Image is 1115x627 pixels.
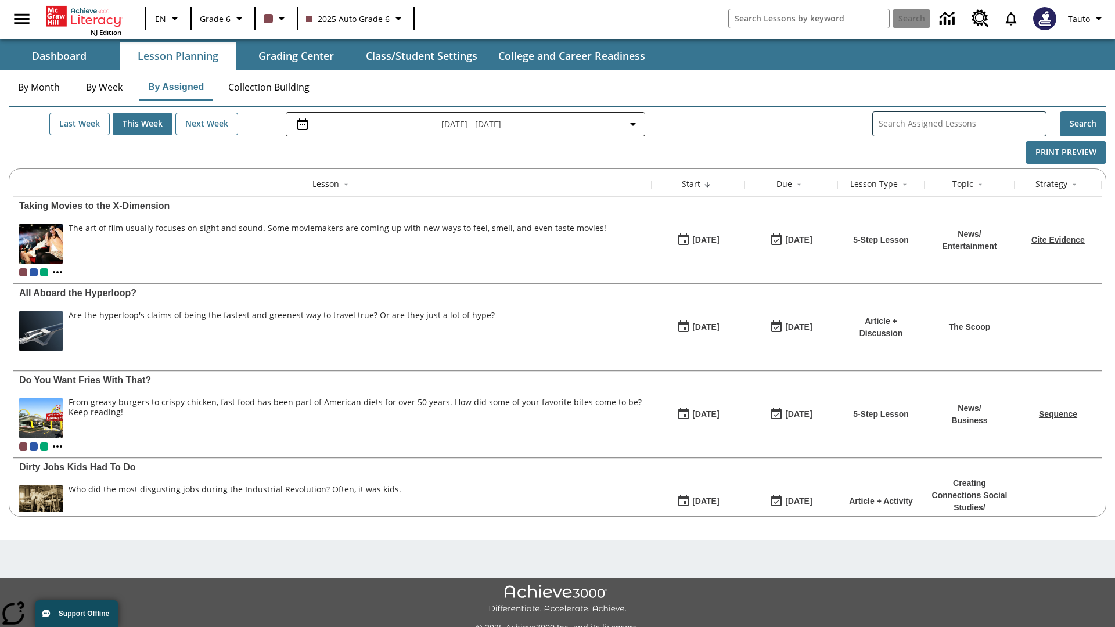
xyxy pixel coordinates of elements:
[5,2,39,36] button: Open side menu
[46,5,121,28] a: Home
[291,117,640,131] button: Select the date range menu item
[91,28,121,37] span: NJ Edition
[942,240,997,253] p: Entertainment
[673,229,723,251] button: 08/18/25: First time the lesson was available
[139,73,213,101] button: By Assigned
[996,3,1026,34] a: Notifications
[113,113,172,135] button: This Week
[766,316,816,338] button: 06/30/26: Last day the lesson can be accessed
[1026,3,1063,34] button: Select a new avatar
[306,13,390,25] span: 2025 Auto Grade 6
[19,268,27,276] div: Current Class
[785,407,812,421] div: [DATE]
[30,268,38,276] div: OL 2025 Auto Grade 7
[40,442,48,451] div: 2025 Auto Grade 4
[673,491,723,513] button: 07/11/25: First time the lesson was available
[49,113,110,135] button: Last Week
[849,495,913,507] p: Article + Activity
[219,73,319,101] button: Collection Building
[682,178,700,190] div: Start
[238,42,354,70] button: Grading Center
[150,8,187,29] button: Language: EN, Select a language
[19,462,646,473] div: Dirty Jobs Kids Had To Do
[19,201,646,211] a: Taking Movies to the X-Dimension, Lessons
[19,201,646,211] div: Taking Movies to the X-Dimension
[35,600,118,627] button: Support Offline
[673,316,723,338] button: 07/21/25: First time the lesson was available
[933,3,965,35] a: Data Center
[19,224,63,264] img: Panel in front of the seats sprays water mist to the happy audience at a 4DX-equipped theater.
[19,485,63,525] img: Black and white photo of two young boys standing on a piece of heavy machinery
[195,8,251,29] button: Grade: Grade 6, Select a grade
[1,42,117,70] button: Dashboard
[949,321,991,333] p: The Scoop
[69,224,606,264] span: The art of film usually focuses on sight and sound. Some moviemakers are coming up with new ways ...
[488,585,627,614] img: Achieve3000 Differentiate Accelerate Achieve
[19,288,646,298] div: All Aboard the Hyperloop?
[1031,235,1085,244] a: Cite Evidence
[1068,13,1090,25] span: Tauto
[1033,7,1056,30] img: Avatar
[965,3,996,34] a: Resource Center, Will open in new tab
[626,117,640,131] svg: Collapse Date Range Filter
[692,233,719,247] div: [DATE]
[951,402,987,415] p: News /
[19,462,646,473] a: Dirty Jobs Kids Had To Do, Lessons
[441,118,501,130] span: [DATE] - [DATE]
[1060,111,1106,136] button: Search
[339,178,353,192] button: Sort
[785,320,812,334] div: [DATE]
[120,42,236,70] button: Lesson Planning
[357,42,487,70] button: Class/Student Settings
[75,73,133,101] button: By Week
[301,8,410,29] button: Class: 2025 Auto Grade 6, Select your class
[40,268,48,276] div: 2025 Auto Grade 4
[200,13,231,25] span: Grade 6
[673,403,723,426] button: 07/14/25: First time the lesson was available
[973,178,987,192] button: Sort
[1063,8,1110,29] button: Profile/Settings
[766,491,816,513] button: 11/30/25: Last day the lesson can be accessed
[951,415,987,427] p: Business
[51,439,64,453] button: Show more classes
[51,265,64,279] button: Show more classes
[69,311,495,320] div: Are the hyperloop's claims of being the fastest and greenest way to travel true? Or are they just...
[69,311,495,351] div: Are the hyperloop's claims of being the fastest and greenest way to travel true? Or are they just...
[850,178,898,190] div: Lesson Type
[843,315,919,340] p: Article + Discussion
[69,485,401,495] div: Who did the most disgusting jobs during the Industrial Revolution? Often, it was kids.
[729,9,889,28] input: search field
[19,398,63,438] img: One of the first McDonald's stores, with the iconic red sign and golden arches.
[259,8,293,29] button: Class color is dark brown. Change class color
[19,375,646,385] div: Do You Want Fries With That?
[19,442,27,451] div: Current Class
[785,494,812,509] div: [DATE]
[19,311,63,351] img: Artist rendering of Hyperloop TT vehicle entering a tunnel
[853,234,909,246] p: 5-Step Lesson
[1067,178,1081,192] button: Sort
[69,485,401,525] div: Who did the most disgusting jobs during the Industrial Revolution? Often, it was kids.
[1035,178,1067,190] div: Strategy
[30,442,38,451] div: OL 2025 Auto Grade 7
[69,224,606,233] p: The art of film usually focuses on sight and sound. Some moviemakers are coming up with new ways ...
[19,288,646,298] a: All Aboard the Hyperloop?, Lessons
[1039,409,1077,419] a: Sequence
[312,178,339,190] div: Lesson
[69,398,646,417] div: From greasy burgers to crispy chicken, fast food has been part of American diets for over 50 year...
[69,398,646,438] div: From greasy burgers to crispy chicken, fast food has been part of American diets for over 50 year...
[942,228,997,240] p: News /
[9,73,69,101] button: By Month
[792,178,806,192] button: Sort
[692,407,719,421] div: [DATE]
[853,408,909,420] p: 5-Step Lesson
[692,320,719,334] div: [DATE]
[175,113,238,135] button: Next Week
